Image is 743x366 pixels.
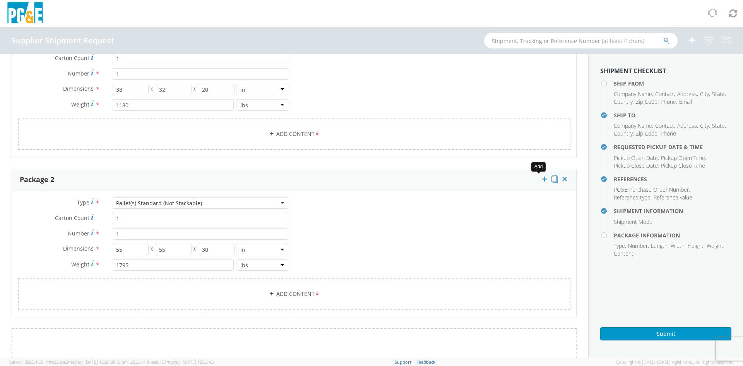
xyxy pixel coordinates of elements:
[700,90,710,98] li: ,
[655,90,674,98] span: Contact
[614,130,634,137] li: ,
[600,327,731,340] button: Submit
[614,162,659,170] li: ,
[661,154,706,162] li: ,
[614,162,658,169] span: Pickup Close Date
[651,242,669,250] li: ,
[192,84,198,95] span: X
[18,278,570,310] a: Add Content
[9,359,115,365] span: Server: 2025.16.0-1ffcc23b9e2
[614,154,659,162] li: ,
[55,214,89,222] span: Carton Count
[707,242,724,250] li: ,
[677,122,698,130] li: ,
[68,70,89,77] span: Number
[712,90,726,98] li: ,
[18,119,570,150] a: Add Content
[149,244,155,255] span: X
[116,359,214,365] span: Client: 2025.14.0-cea8157
[614,130,633,137] span: Country
[198,244,235,255] input: Height
[614,232,731,238] h4: Package Information
[679,98,692,105] span: Email
[112,244,149,255] input: Length
[614,242,626,250] li: ,
[677,90,698,98] li: ,
[614,112,731,118] h4: Ship To
[614,194,652,201] li: ,
[71,261,89,268] span: Weight
[628,242,649,250] li: ,
[661,154,705,162] span: Pickup Open Time
[614,98,634,106] li: ,
[20,176,54,184] h3: Package 2
[616,359,734,365] span: Copyright © [DATE]-[DATE] Agistix Inc., All Rights Reserved
[661,98,676,105] span: Phone
[68,230,89,237] span: Number
[636,98,659,106] li: ,
[688,242,705,250] li: ,
[661,162,705,169] span: Pickup Close Time
[614,242,625,249] span: Type
[707,242,723,249] span: Weight
[614,218,652,225] span: Shipment Mode
[614,208,731,214] h4: Shipment Information
[484,33,678,48] input: Shipment, Tracking or Reference Number (at least 4 chars)
[688,242,704,249] span: Height
[677,122,697,129] span: Address
[614,154,658,162] span: Pickup Open Date
[614,81,731,86] h4: Ship From
[651,242,668,249] span: Length
[614,186,690,194] li: ,
[614,144,731,150] h4: Requested Pickup Date & Time
[671,242,686,250] li: ,
[55,54,89,62] span: Carton Count
[395,359,411,365] a: Support
[671,242,685,249] span: Width
[149,84,155,95] span: X
[77,199,89,206] span: Type
[6,2,45,25] img: pge-logo-06675f144f4cfa6a6814.png
[155,244,192,255] input: Width
[614,122,652,129] span: Company Name
[700,122,710,130] li: ,
[712,90,725,98] span: State
[192,244,198,255] span: X
[628,242,648,249] span: Number
[614,90,653,98] li: ,
[661,98,677,106] li: ,
[198,84,235,95] input: Height
[614,98,633,105] span: Country
[614,194,651,201] span: Reference type
[600,67,666,75] strong: Shipment Checklist
[614,250,633,257] span: Content
[700,90,709,98] span: City
[636,98,657,105] span: Zip Code
[531,162,546,171] div: Add
[661,130,676,137] span: Phone
[416,359,435,365] a: Feedback
[636,130,659,137] li: ,
[12,36,114,45] h4: Supplier Shipment Request
[166,359,214,365] span: master, [DATE] 12:25:43
[614,186,689,193] span: PG&E Purchase Order Number
[712,122,725,129] span: State
[712,122,726,130] li: ,
[155,84,192,95] input: Width
[112,84,149,95] input: Length
[677,90,697,98] span: Address
[636,130,657,137] span: Zip Code
[71,101,89,108] span: Weight
[63,85,94,92] span: Dimensions
[68,359,115,365] span: master, [DATE] 12:29:29
[655,122,675,130] li: ,
[614,90,652,98] span: Company Name
[614,122,653,130] li: ,
[700,122,709,129] span: City
[614,176,731,182] h4: References
[63,245,94,253] span: Dimensions
[655,122,674,129] span: Contact
[116,199,202,207] div: Pallet(s) Standard (Not Stackable)
[655,90,675,98] li: ,
[654,194,692,201] span: Reference value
